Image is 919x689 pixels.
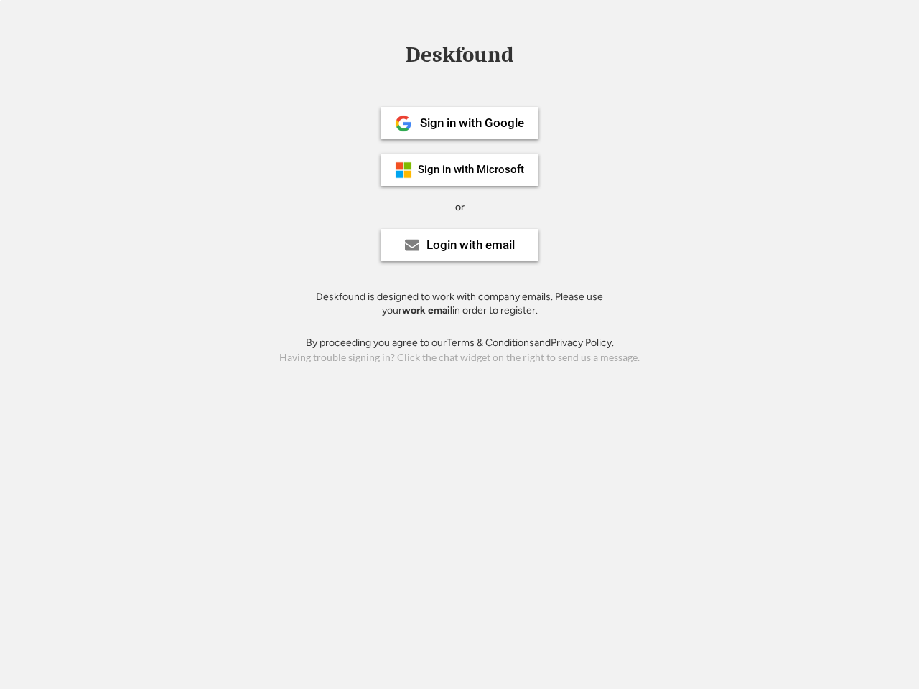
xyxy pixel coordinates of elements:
div: By proceeding you agree to our and [306,336,614,350]
div: Login with email [426,239,515,251]
div: or [455,200,465,215]
img: 1024px-Google__G__Logo.svg.png [395,115,412,132]
div: Deskfound [398,44,521,66]
div: Sign in with Google [420,117,524,129]
img: ms-symbollockup_mssymbol_19.png [395,161,412,179]
div: Deskfound is designed to work with company emails. Please use your in order to register. [298,290,621,318]
strong: work email [402,304,452,317]
a: Terms & Conditions [447,337,534,349]
a: Privacy Policy. [551,337,614,349]
div: Sign in with Microsoft [418,164,524,175]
